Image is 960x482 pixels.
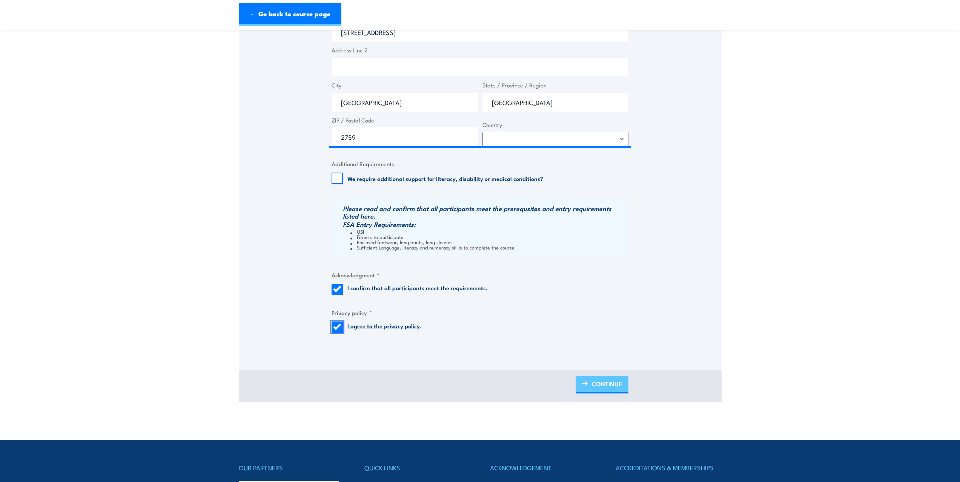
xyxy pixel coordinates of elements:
label: Address Line 2 [332,46,628,55]
h4: ACKNOWLEDGEMENT [490,462,596,473]
legend: Additional Requirements [332,159,394,168]
li: USI [350,229,627,234]
li: Enclosed footwear, long pants, long sleeves [350,239,627,245]
input: Enter a location [332,23,628,41]
h3: Please read and confirm that all participants meet the prerequsites and entry requirements listed... [343,205,627,220]
label: We require additional support for literacy, disability or medical conditions? [347,174,543,182]
label: State / Province / Region [482,81,629,90]
h4: QUICK LINKS [364,462,470,473]
h4: OUR PARTNERS [239,462,344,473]
a: ← Go back to course page [239,3,341,26]
label: City [332,81,478,90]
h4: ACCREDITATIONS & MEMBERSHIPS [616,462,721,473]
a: I agree to the privacy policy [347,321,420,330]
li: Sufficient Language, literacy and numeracy skills to complete the course [350,245,627,250]
span: CONTINUE [592,374,622,394]
label: Country [482,121,629,129]
label: I confirm that all participants meet the requirements. [347,284,488,295]
li: Fitness to participate [350,234,627,239]
legend: Privacy policy [332,308,372,317]
h3: FSA Entry Requirements: [343,220,627,228]
legend: Acknowledgment [332,271,379,279]
label: ZIP / Postal Code [332,116,478,125]
label: . [347,321,422,333]
a: CONTINUE [576,376,628,393]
